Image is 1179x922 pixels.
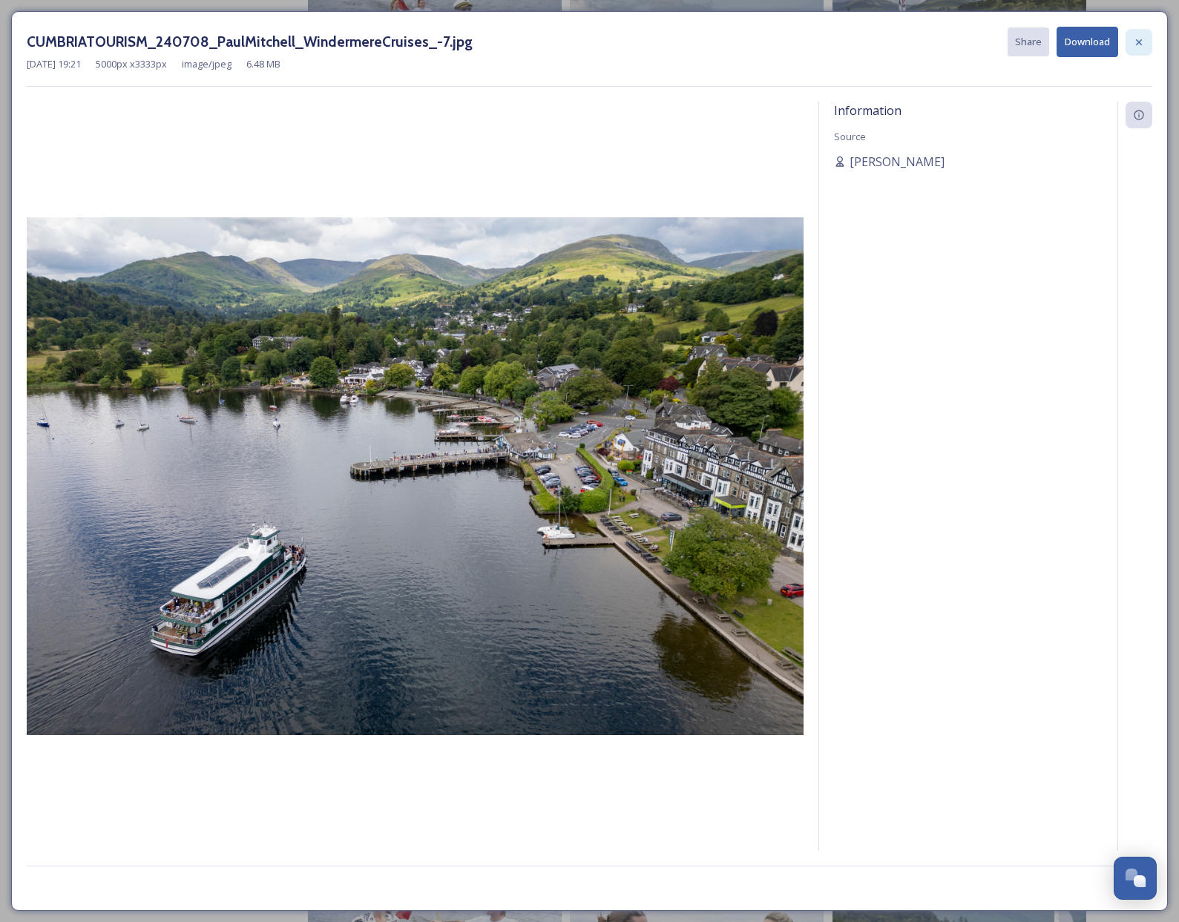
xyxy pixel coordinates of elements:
img: CUMBRIATOURISM_240708_PaulMitchell_WindermereCruises_-7.jpg [27,217,804,735]
button: Download [1057,27,1118,57]
button: Open Chat [1114,857,1157,900]
span: 5000 px x 3333 px [96,57,167,71]
button: Share [1008,27,1049,56]
span: image/jpeg [182,57,231,71]
span: [PERSON_NAME] [850,153,945,171]
span: Source [834,130,866,143]
span: [DATE] 19:21 [27,57,81,71]
span: Information [834,102,902,119]
h3: CUMBRIATOURISM_240708_PaulMitchell_WindermereCruises_-7.jpg [27,31,473,53]
span: 6.48 MB [246,57,280,71]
